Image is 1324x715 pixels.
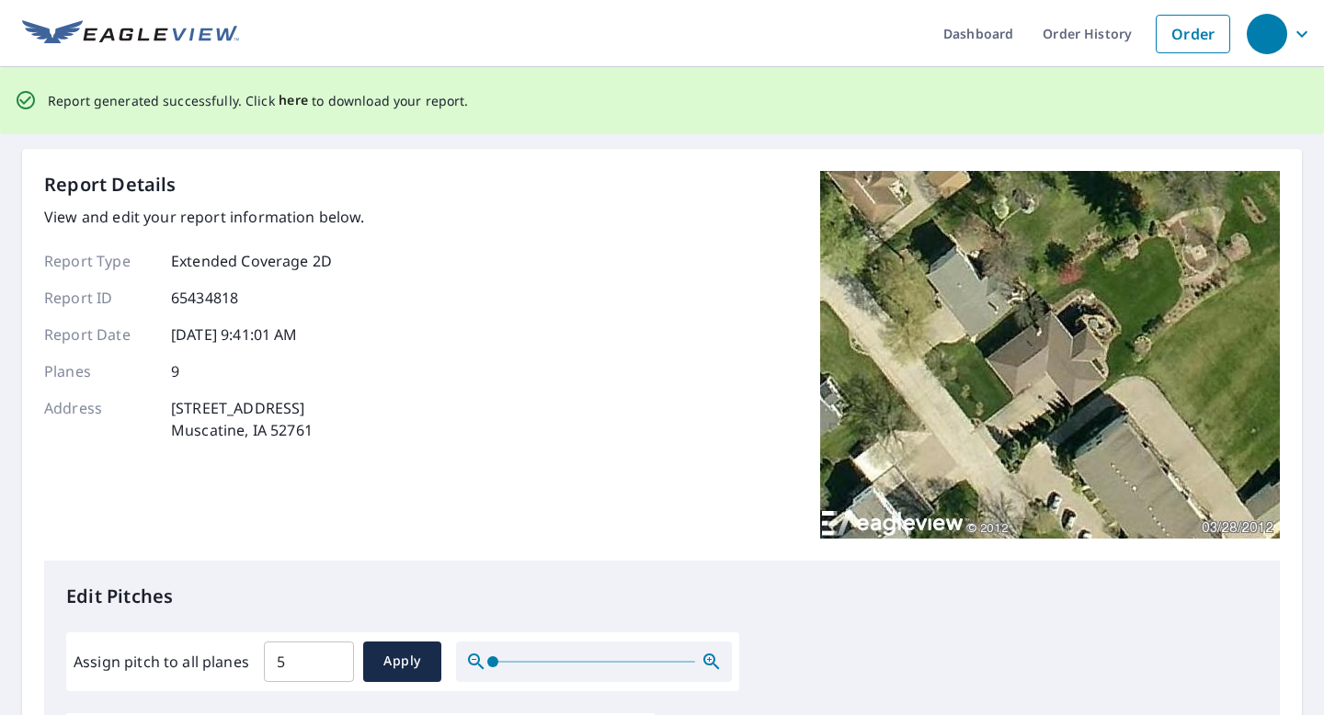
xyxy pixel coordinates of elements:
input: 00.0 [264,636,354,687]
button: Apply [363,641,441,682]
button: here [279,89,309,112]
p: Address [44,397,154,441]
p: Report Details [44,171,177,199]
label: Assign pitch to all planes [74,651,249,673]
img: EV Logo [22,20,239,48]
a: Order [1156,15,1230,53]
span: Apply [378,650,427,673]
p: Extended Coverage 2D [171,250,332,272]
p: Planes [44,360,154,382]
p: Edit Pitches [66,583,1258,610]
img: Top image [820,171,1280,539]
p: Report generated successfully. Click to download your report. [48,89,469,112]
p: 65434818 [171,287,238,309]
p: View and edit your report information below. [44,206,365,228]
p: [STREET_ADDRESS] Muscatine, IA 52761 [171,397,313,441]
p: Report Date [44,323,154,346]
p: Report ID [44,287,154,309]
p: 9 [171,360,179,382]
p: [DATE] 9:41:01 AM [171,323,298,346]
p: Report Type [44,250,154,272]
